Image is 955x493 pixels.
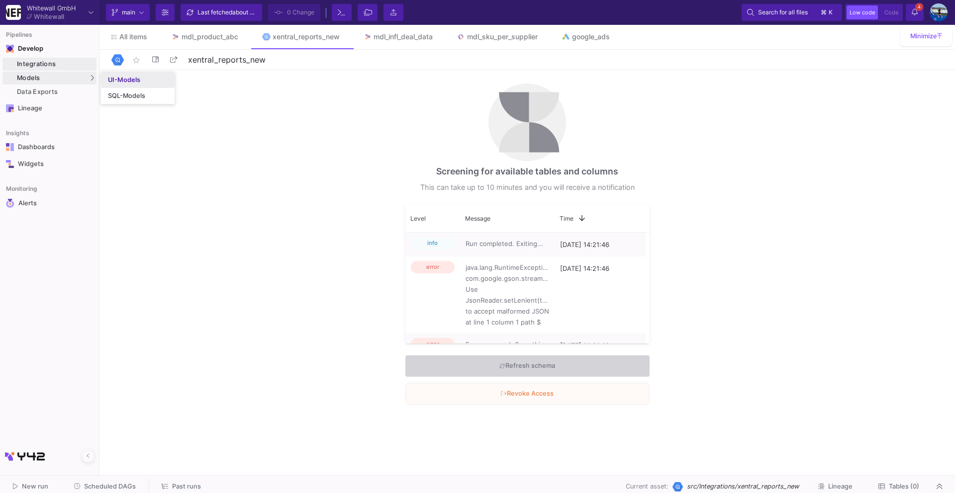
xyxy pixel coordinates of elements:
div: Widgets [18,160,83,168]
span: about 3 hours ago [232,8,283,16]
img: AEdFTp4_RXFoBzJxSaYPMZp7Iyigz82078j9C0hFtL5t=s96-c [930,3,948,21]
button: Revoke Access [406,383,649,405]
img: Tab icon [262,33,271,41]
a: Navigation iconWidgets [2,156,96,172]
a: UI-Models [101,72,175,88]
span: java.lang.RuntimeException: com.google.gson.stream.MalformedJsonException: Use JsonReader.setLeni... [466,262,549,328]
button: Low code [847,5,878,19]
span: Models [17,74,40,82]
a: SQL-Models [101,88,175,104]
span: Time [560,215,573,222]
span: Level [410,215,426,222]
div: mdl_product_abc [182,33,238,41]
div: mdl_infl_deal_data [374,33,433,41]
span: All items [119,33,147,41]
span: New run [22,483,48,490]
img: Google BigQuery [672,482,683,492]
button: 4 [906,4,924,21]
button: main [106,4,150,21]
div: Develop [18,45,33,53]
span: ⌘ [821,6,827,18]
span: 4 [915,3,923,11]
span: Run completed. Exiting... [466,238,549,249]
a: Navigation iconAlerts [2,195,96,212]
img: Tab icon [171,33,180,41]
span: Low code [850,9,875,16]
div: [DATE] 14:21:46 [555,233,649,256]
span: Past runs [172,483,201,490]
span: Current asset: [626,482,668,491]
div: Alerts [18,199,83,208]
span: Error occurred: Something went wrong in the connector. See the logs for more details. Job Id: 563... [466,339,549,405]
span: Refresh schema [499,358,555,374]
img: Tab icon [457,33,465,41]
button: Code [881,5,901,19]
div: Whitewall GmbH [27,5,76,11]
div: Screening for available tables and columns [436,165,618,178]
div: Dashboards [18,143,83,151]
mat-icon: star_border [130,54,142,66]
img: YZ4Yr8zUCx6JYM5gIgaTIQYeTXdcwQjnYC8iZtTV.png [6,5,21,20]
span: info [411,237,455,249]
button: Refresh schema [405,355,650,377]
button: ⌘k [818,6,837,18]
span: src/Integrations/xentral_reports_new [687,482,799,491]
button: Search for all files⌘k [742,4,842,21]
div: google_ads [572,33,610,41]
span: error [411,338,455,350]
img: Tab icon [562,33,570,41]
img: Tab icon [364,33,372,41]
span: Revoke Access [501,386,553,402]
span: Tables (0) [889,483,919,490]
div: [DATE] 14:21:46 [555,333,649,411]
div: Data Exports [17,88,94,96]
span: main [122,5,135,20]
span: error [411,261,455,273]
span: Code [884,9,898,16]
button: Last fetchedabout 3 hours ago [181,4,262,21]
div: Whitewall [34,13,64,20]
a: Navigation iconLineage [2,100,96,116]
img: Navigation icon [6,160,14,168]
img: Logo [111,54,124,66]
mat-expansion-panel-header: Navigation iconDevelop [2,41,96,57]
img: Navigation icon [6,45,14,53]
img: Navigation icon [6,143,14,151]
img: Navigation icon [6,104,14,112]
div: SQL-Models [108,92,145,100]
a: Data Exports [2,85,96,98]
a: Integrations [2,58,96,71]
div: This can take up to 10 minutes and you will receive a notification [420,182,635,193]
div: [DATE] 14:21:46 [555,256,649,333]
div: Last fetched [197,5,257,20]
div: Integrations [17,60,94,68]
span: Search for all files [758,5,808,20]
span: Message [465,215,490,222]
span: k [829,6,833,18]
span: Scheduled DAGs [84,483,136,490]
div: Lineage [18,104,83,112]
span: Lineage [828,483,853,490]
div: mdl_sku_per_supplier [467,33,538,41]
div: xentral_reports_new [273,33,340,41]
a: Navigation iconDashboards [2,139,96,155]
img: Navigation icon [6,199,14,208]
div: UI-Models [108,76,140,84]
